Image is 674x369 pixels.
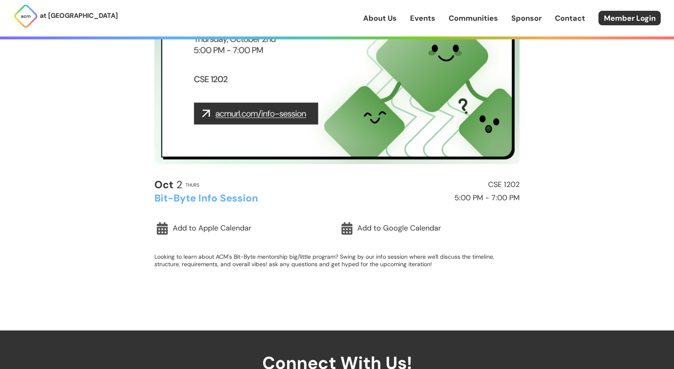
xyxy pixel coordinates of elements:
[410,13,435,24] a: Events
[154,219,335,238] a: Add to Apple Calendar
[154,178,173,192] b: Oct
[339,219,520,238] a: Add to Google Calendar
[40,10,118,21] p: at [GEOGRAPHIC_DATA]
[13,4,38,29] img: ACM Logo
[341,181,520,189] h2: CSE 1202
[186,182,199,187] h2: Thurs
[363,13,397,24] a: About Us
[555,13,585,24] a: Contact
[449,13,498,24] a: Communities
[511,13,542,24] a: Sponsor
[154,253,520,268] p: Looking to learn about ACM's Bit-Byte mentorship big/little program? Swing by our info session wh...
[341,194,520,202] h2: 5:00 PM - 7:00 PM
[13,4,118,29] a: at [GEOGRAPHIC_DATA]
[154,193,333,204] h2: Bit-Byte Info Session
[598,11,661,25] a: Member Login
[154,179,182,191] h2: 2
